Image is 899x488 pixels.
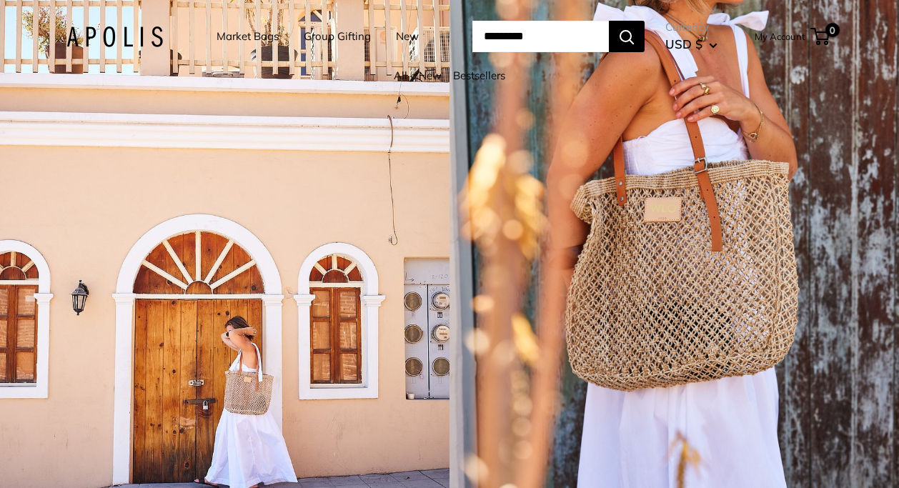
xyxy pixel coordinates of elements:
input: Search... [472,21,609,52]
a: Group Gifting [304,26,371,46]
span: USD $ [665,36,702,51]
button: USD $ [665,33,717,56]
span: Currency [665,17,717,37]
button: Search [609,21,645,52]
a: New [419,69,442,82]
a: Market Bags [217,26,279,46]
a: Bestsellers [453,69,505,82]
a: All [394,69,407,82]
span: 0 [825,23,840,37]
img: Apolis [66,26,163,47]
a: My Account [755,28,805,45]
a: New [396,26,419,46]
a: 0 [812,28,830,45]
